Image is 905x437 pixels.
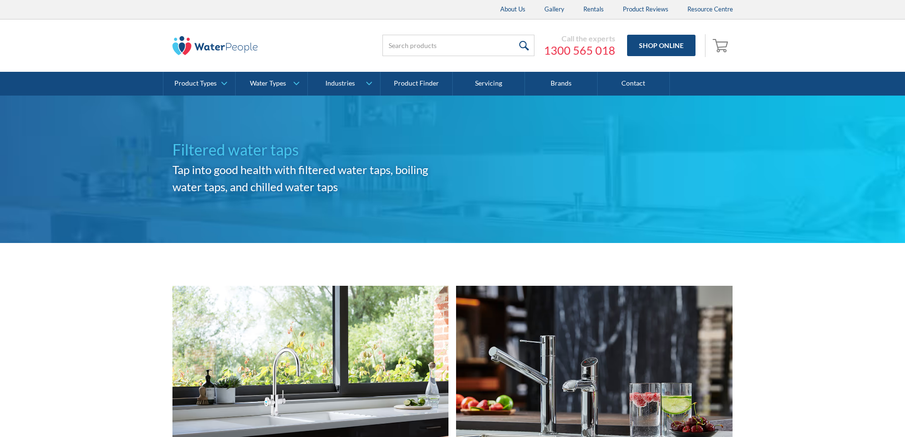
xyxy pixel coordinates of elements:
[325,79,355,87] div: Industries
[710,34,733,57] a: Open cart
[236,72,307,96] a: Water Types
[163,72,235,96] a: Product Types
[544,34,615,43] div: Call the experts
[250,79,286,87] div: Water Types
[453,72,525,96] a: Servicing
[598,72,670,96] a: Contact
[172,36,258,55] img: The Water People
[172,161,453,195] h2: Tap into good health with filtered water taps, boiling water taps, and chilled water taps
[382,35,534,56] input: Search products
[381,72,453,96] a: Product Finder
[713,38,731,53] img: shopping cart
[172,138,453,161] h1: Filtered water taps
[174,79,217,87] div: Product Types
[544,43,615,58] a: 1300 565 018
[525,72,597,96] a: Brands
[308,72,380,96] a: Industries
[627,35,695,56] a: Shop Online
